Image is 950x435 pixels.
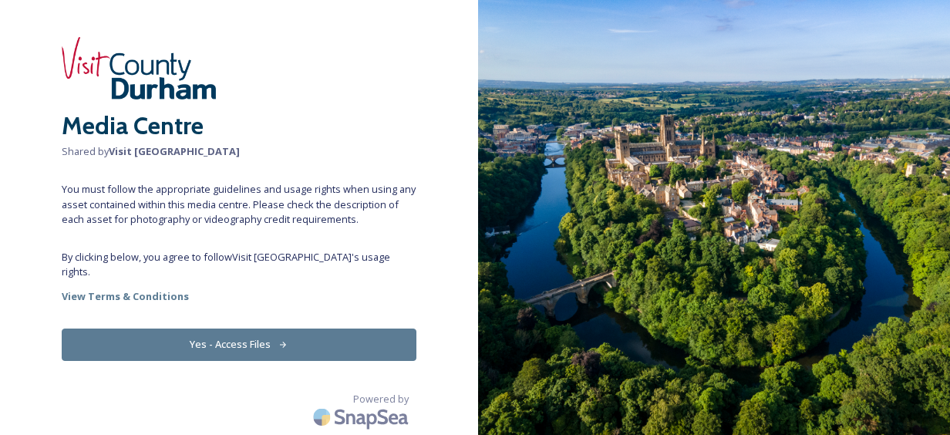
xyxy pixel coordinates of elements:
strong: View Terms & Conditions [62,289,189,303]
h2: Media Centre [62,107,416,144]
span: Shared by [62,144,416,159]
strong: Visit [GEOGRAPHIC_DATA] [109,144,240,158]
span: You must follow the appropriate guidelines and usage rights when using any asset contained within... [62,182,416,227]
img: header-logo.png [62,37,216,99]
a: View Terms & Conditions [62,287,416,305]
span: By clicking below, you agree to follow Visit [GEOGRAPHIC_DATA] 's usage rights. [62,250,416,279]
span: Powered by [353,392,409,406]
button: Yes - Access Files [62,329,416,360]
img: SnapSea Logo [308,399,416,435]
